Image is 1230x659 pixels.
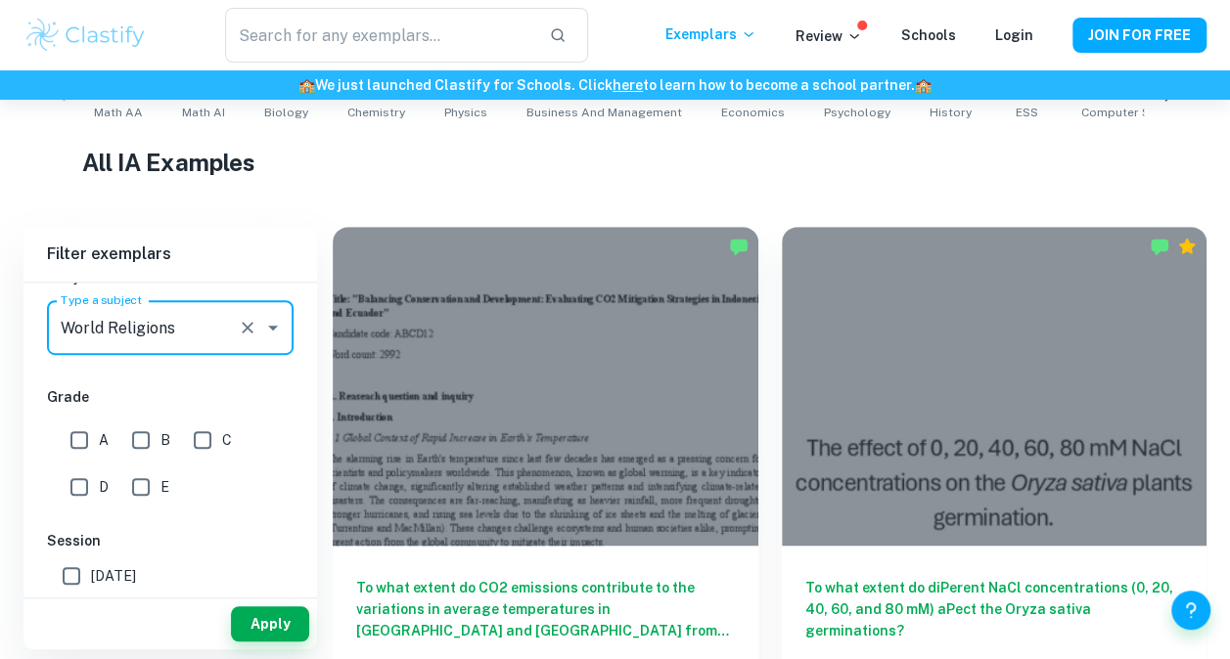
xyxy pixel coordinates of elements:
a: here [613,77,643,93]
span: Chemistry [347,104,405,121]
button: Help and Feedback [1171,591,1210,630]
h6: We just launched Clastify for Schools. Click to learn how to become a school partner. [4,74,1226,96]
span: Computer Science [1081,104,1187,121]
p: Review [796,25,862,47]
button: Open [259,314,287,341]
span: Business and Management [526,104,682,121]
h6: Session [47,530,294,551]
span: [DATE] [91,565,136,587]
img: Marked [1150,237,1169,256]
span: E [160,476,169,498]
span: D [99,476,109,498]
button: Apply [231,606,309,641]
h6: To what extent do CO2 emissions contribute to the variations in average temperatures in [GEOGRAPH... [356,577,735,641]
span: C [222,429,232,451]
span: 🏫 [298,77,315,93]
span: A [99,429,109,451]
input: Search for any exemplars... [225,8,532,63]
a: Login [995,27,1033,43]
span: Biology [264,104,308,121]
h1: All IA Examples [82,145,1147,180]
h6: Filter exemplars [23,227,317,282]
span: Psychology [824,104,890,121]
span: ESS [1016,104,1038,121]
span: Math AA [94,104,143,121]
span: History [930,104,972,121]
a: Schools [901,27,956,43]
span: Math AI [182,104,225,121]
h6: To what extent do diPerent NaCl concentrations (0, 20, 40, 60, and 80 mM) aPect the Oryza sativa ... [805,577,1184,641]
span: Physics [444,104,487,121]
span: 🏫 [915,77,932,93]
img: Clastify logo [23,16,148,55]
div: Premium [1177,237,1197,256]
button: JOIN FOR FREE [1072,18,1207,53]
label: Type a subject [61,291,142,308]
button: Clear [234,314,261,341]
img: Marked [729,237,749,256]
span: Economics [721,104,785,121]
p: Exemplars [665,23,756,45]
span: B [160,429,170,451]
h6: Grade [47,386,294,408]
